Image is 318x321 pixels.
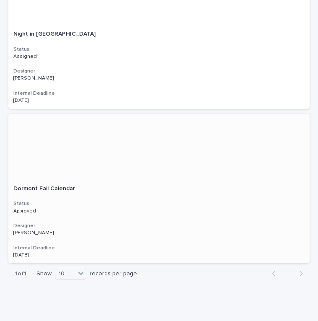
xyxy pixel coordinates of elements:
[13,98,118,104] p: [DATE]
[13,68,305,75] h3: Designer
[265,270,287,277] button: Back
[8,264,33,284] p: 1 of 1
[287,270,310,277] button: Next
[90,270,137,277] p: records per page
[13,208,118,214] p: Approved
[13,223,305,229] h3: Designer
[13,200,305,207] h3: Status
[13,245,305,251] h3: Internal Deadline
[13,29,97,38] p: Night in [GEOGRAPHIC_DATA]
[13,74,55,81] p: [PERSON_NAME]
[13,184,77,192] p: Dormont Fall Calendar
[13,90,305,97] h3: Internal Deadline
[13,54,118,60] p: Assigned*
[13,228,55,236] p: [PERSON_NAME]
[36,270,52,277] p: Show
[8,114,310,264] a: Dormont Fall CalendarDormont Fall Calendar StatusApprovedDesigner[PERSON_NAME][PERSON_NAME] Inter...
[13,46,305,53] h3: Status
[13,252,118,258] p: [DATE]
[55,269,75,279] div: 10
